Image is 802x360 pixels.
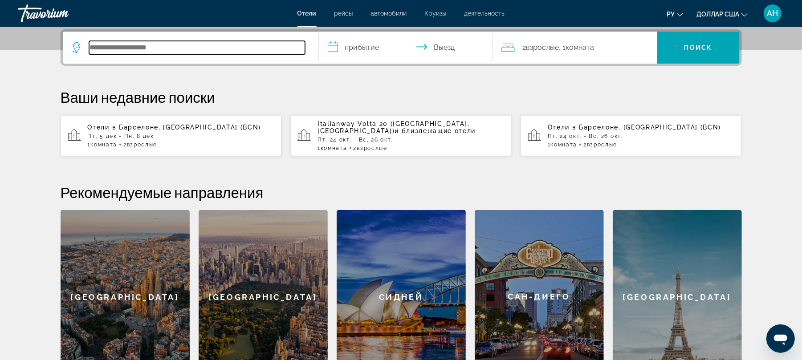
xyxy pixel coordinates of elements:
[70,292,179,302] font: [GEOGRAPHIC_DATA]
[508,292,570,301] font: Сан-Диего
[548,133,623,139] font: Пт, 24 окт. - Вс, 26 окт.
[379,292,423,302] font: Сидней
[88,142,91,148] font: 1
[766,324,795,353] iframe: Кнопка запуска окна обмена сообщениями
[684,44,712,51] font: Поиск
[667,8,683,20] button: Изменить язык
[548,124,577,131] font: Отели в
[123,142,127,148] font: 2
[521,115,742,157] button: Отели в Барселоне, [GEOGRAPHIC_DATA] (BCN)Пт, 24 окт. - Вс, 26 окт.1Комната2Взрослые
[318,145,321,151] font: 1
[127,142,157,148] font: Взрослые
[90,142,117,148] font: Комната
[61,115,282,157] button: Отели в Барселоне, [GEOGRAPHIC_DATA] (BCN)Пт, 5 дек - Пн, 8 дек1Комната2Взрослые
[119,124,261,131] font: Барселоне, [GEOGRAPHIC_DATA] (BCN)
[696,8,748,20] button: Изменить валюту
[61,88,215,106] font: Ваши недавние поиски
[395,127,476,134] font: и близлежащие отели
[61,183,264,201] font: Рекомендуемые направления
[526,43,559,52] font: Взрослые
[63,32,740,64] div: Виджет поиска
[88,133,154,139] font: Пт, 5 дек - Пн, 8 дек
[696,11,739,18] font: доллар США
[297,10,317,17] a: Отели
[357,145,387,151] font: Взрослые
[566,43,594,52] font: Комната
[371,10,407,17] a: автомобили
[208,292,317,302] font: [GEOGRAPHIC_DATA]
[89,41,305,54] input: Поиск отеля
[318,137,393,143] font: Пт, 24 окт. - Вс, 26 окт.
[767,8,778,18] font: АН
[334,10,353,17] a: рейсы
[559,43,566,52] font: , 1
[523,43,526,52] font: 2
[657,32,740,64] button: Поиск
[88,124,117,131] font: Отели в
[318,120,470,134] font: Italianway Volta 20 ([GEOGRAPHIC_DATA], [GEOGRAPHIC_DATA])
[761,4,784,23] button: Меню пользователя
[587,142,617,148] font: Взрослые
[425,10,447,17] a: Круизы
[583,142,587,148] font: 2
[319,32,493,64] button: Выберите дату заезда и выезда
[493,32,657,64] button: Путешественники: 2 взрослых, 0 детей
[464,10,505,17] a: деятельность
[579,124,721,131] font: Барселоне, [GEOGRAPHIC_DATA] (BCN)
[290,115,512,157] button: Italianway Volta 20 ([GEOGRAPHIC_DATA], [GEOGRAPHIC_DATA])и близлежащие отелиПт, 24 окт. - Вс, 26...
[548,142,551,148] font: 1
[667,11,675,18] font: ру
[18,2,107,25] a: Травориум
[321,145,347,151] font: Комната
[623,292,731,302] font: [GEOGRAPHIC_DATA]
[354,145,357,151] font: 2
[551,142,578,148] font: Комната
